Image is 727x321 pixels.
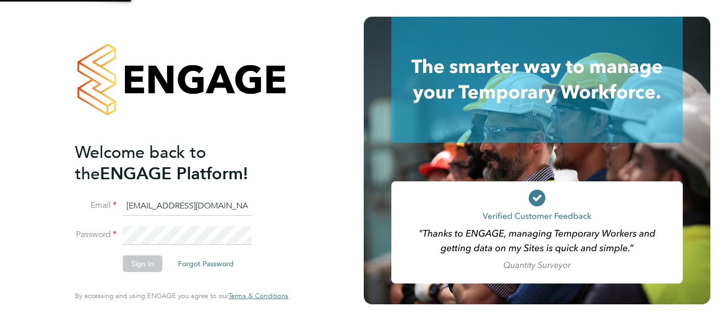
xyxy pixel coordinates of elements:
a: Terms & Conditions [228,292,288,300]
label: Email [75,200,117,211]
span: Welcome back to the [75,142,206,184]
input: Enter your work email... [123,197,251,216]
label: Password [75,229,117,240]
span: By accessing and using ENGAGE you agree to our [75,291,288,300]
h2: ENGAGE Platform! [75,142,278,184]
button: Sign In [123,255,162,272]
button: Forgot Password [170,255,242,272]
